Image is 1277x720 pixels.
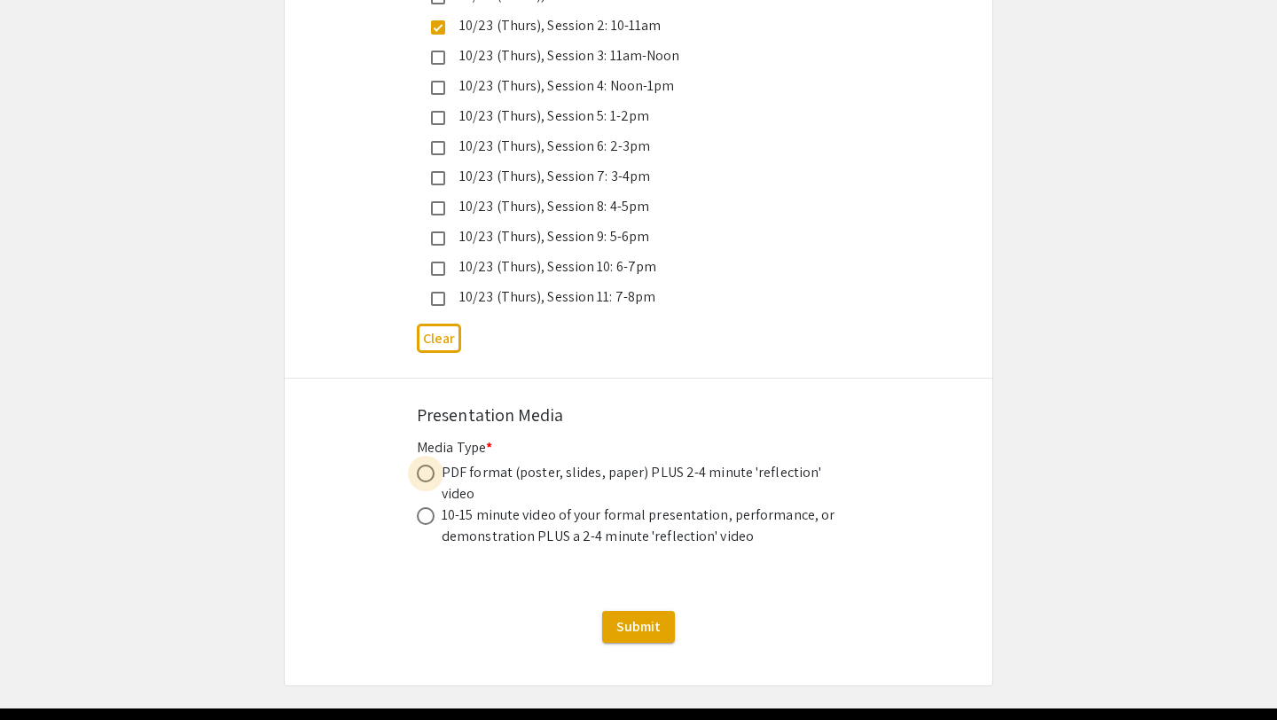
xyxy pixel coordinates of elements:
[445,15,818,36] div: 10/23 (Thurs), Session 2: 10-11am
[445,256,818,278] div: 10/23 (Thurs), Session 10: 6-7pm
[445,286,818,308] div: 10/23 (Thurs), Session 11: 7-8pm
[602,611,675,643] button: Submit
[445,166,818,187] div: 10/23 (Thurs), Session 7: 3-4pm
[442,505,841,547] div: 10-15 minute video of your formal presentation, performance, or demonstration PLUS a 2-4 minute '...
[445,196,818,217] div: 10/23 (Thurs), Session 8: 4-5pm
[445,75,818,97] div: 10/23 (Thurs), Session 4: Noon-1pm
[417,402,860,428] div: Presentation Media
[445,136,818,157] div: 10/23 (Thurs), Session 6: 2-3pm
[417,324,461,353] button: Clear
[616,617,661,636] span: Submit
[13,640,75,707] iframe: Chat
[417,438,492,457] mat-label: Media Type
[445,45,818,67] div: 10/23 (Thurs), Session 3: 11am-Noon
[445,106,818,127] div: 10/23 (Thurs), Session 5: 1-2pm
[442,462,841,505] div: PDF format (poster, slides, paper) PLUS 2-4 minute 'reflection' video
[445,226,818,247] div: 10/23 (Thurs), Session 9: 5-6pm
